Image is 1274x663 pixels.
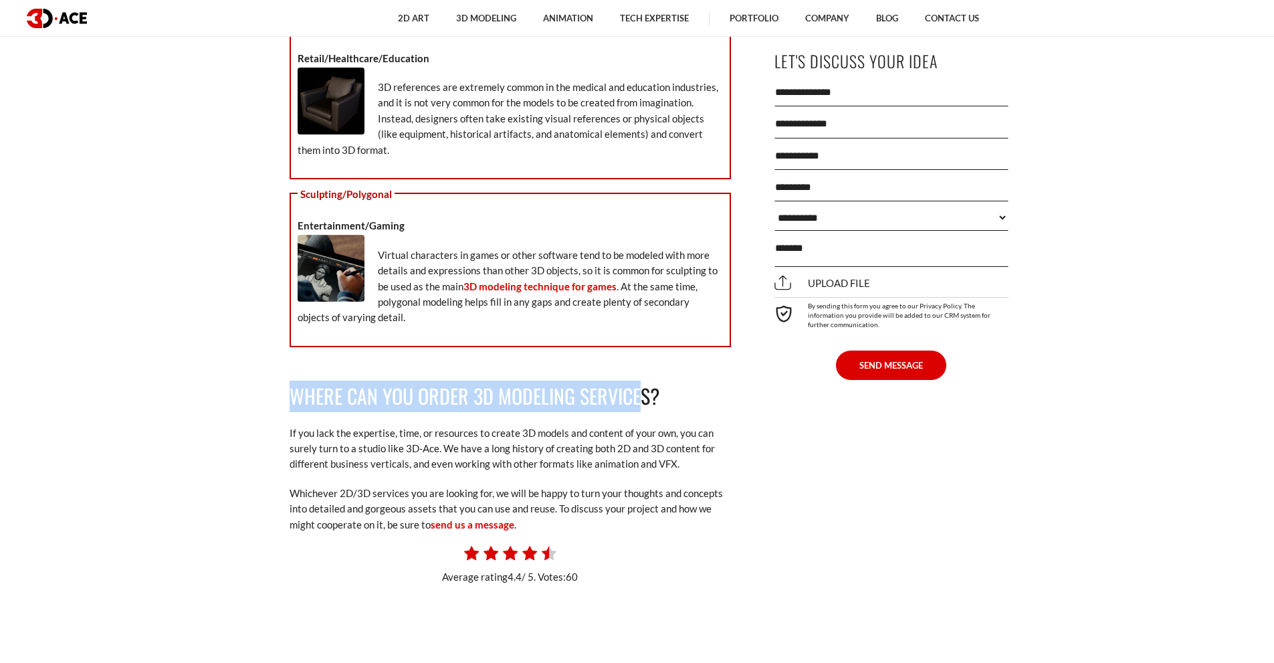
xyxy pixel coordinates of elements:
[27,9,87,28] img: logo dark
[298,68,364,134] img: 3D model of a surface
[290,381,731,412] h2: Where Can You Order 3D Modeling Services?
[298,219,405,231] strong: Entertainment/Gaming
[290,486,731,533] p: Whichever 2D/3D services you are looking for, we will be happy to turn your thoughts and concepts...
[290,425,731,472] p: If you lack the expertise, time, or resources to create 3D models and content of your own, you ca...
[298,235,364,302] img: 3D model of a surface
[566,571,578,583] span: 60
[774,277,870,289] span: Upload file
[298,52,429,64] strong: Retail/Healthcare/Education
[431,518,514,531] a: send us a message
[836,351,946,380] button: SEND MESSAGE
[298,248,723,326] p: Virtual characters in games or other software tend to be modeled with more details and expression...
[266,569,754,585] p: Average rating / 5. Votes:
[298,184,395,205] p: Sculpting/Polygonal
[508,571,522,583] span: 4.4
[774,297,1008,329] div: By sending this form you agree to our Privacy Policy. The information you provide will be added t...
[298,80,723,158] p: 3D references are extremely common in the medical and education industries, and it is not very co...
[774,46,1008,76] p: Let's Discuss Your Idea
[463,280,617,292] a: 3D modeling technique for games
